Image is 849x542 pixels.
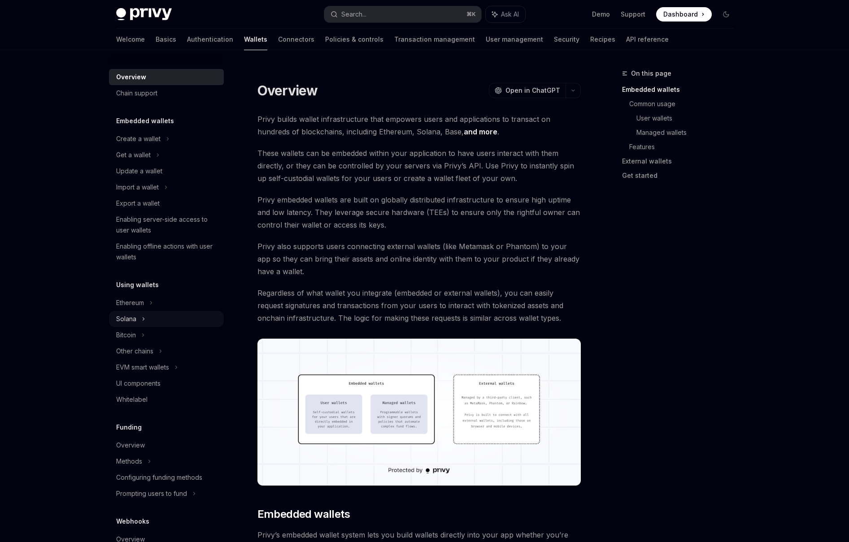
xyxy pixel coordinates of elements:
h5: Embedded wallets [116,116,174,126]
div: Create a wallet [116,133,161,144]
span: Embedded wallets [257,507,350,521]
div: Overview [116,72,146,82]
div: Ethereum [116,297,144,308]
a: Authentication [187,29,233,50]
a: Managed wallets [636,125,740,140]
a: UI components [109,375,224,391]
div: Prompting users to fund [116,488,187,499]
div: Chain support [116,88,157,99]
div: Search... [341,9,366,20]
div: Import a wallet [116,182,159,193]
a: Connectors [278,29,314,50]
div: Enabling offline actions with user wallets [116,241,218,262]
a: Security [554,29,579,50]
div: Update a wallet [116,166,162,176]
a: User wallets [636,111,740,125]
span: Privy builds wallet infrastructure that empowers users and applications to transact on hundreds o... [257,113,581,138]
div: Enabling server-side access to user wallets [116,214,218,236]
a: Get started [622,168,740,183]
div: Bitcoin [116,330,136,340]
span: On this page [631,68,671,79]
a: Chain support [109,85,224,101]
a: Enabling offline actions with user wallets [109,238,224,265]
div: Overview [116,440,145,451]
a: Wallets [244,29,267,50]
a: External wallets [622,154,740,168]
h5: Funding [116,422,142,433]
a: API reference [626,29,669,50]
a: Dashboard [656,7,712,22]
a: Whitelabel [109,391,224,408]
a: and more [464,127,497,137]
a: User management [486,29,543,50]
div: EVM smart wallets [116,362,169,373]
a: Demo [592,10,610,19]
div: Solana [116,314,136,324]
img: images/walletoverview.png [257,339,581,486]
a: Overview [109,69,224,85]
div: Whitelabel [116,394,148,405]
a: Update a wallet [109,163,224,179]
a: Recipes [590,29,615,50]
div: Other chains [116,346,153,357]
a: Policies & controls [325,29,383,50]
button: Open in ChatGPT [489,83,566,98]
span: Privy embedded wallets are built on globally distributed infrastructure to ensure high uptime and... [257,194,581,231]
span: Privy also supports users connecting external wallets (like Metamask or Phantom) to your app so t... [257,240,581,278]
a: Features [629,140,740,154]
a: Overview [109,437,224,453]
img: dark logo [116,8,172,21]
button: Toggle dark mode [719,7,733,22]
span: Regardless of what wallet you integrate (embedded or external wallets), you can easily request si... [257,287,581,324]
a: Support [621,10,645,19]
a: Export a wallet [109,195,224,211]
span: Ask AI [501,10,519,19]
a: Common usage [629,97,740,111]
span: Dashboard [663,10,698,19]
span: ⌘ K [466,11,476,18]
a: Configuring funding methods [109,469,224,486]
div: Configuring funding methods [116,472,202,483]
a: Transaction management [394,29,475,50]
div: Export a wallet [116,198,160,209]
button: Ask AI [486,6,525,22]
a: Welcome [116,29,145,50]
h5: Webhooks [116,516,149,527]
div: Methods [116,456,142,467]
a: Enabling server-side access to user wallets [109,211,224,238]
a: Embedded wallets [622,82,740,97]
button: Search...⌘K [324,6,481,22]
div: UI components [116,378,161,389]
a: Basics [156,29,176,50]
span: Open in ChatGPT [505,86,560,95]
span: These wallets can be embedded within your application to have users interact with them directly, ... [257,147,581,185]
h5: Using wallets [116,280,159,290]
div: Get a wallet [116,150,151,160]
h1: Overview [257,82,318,99]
